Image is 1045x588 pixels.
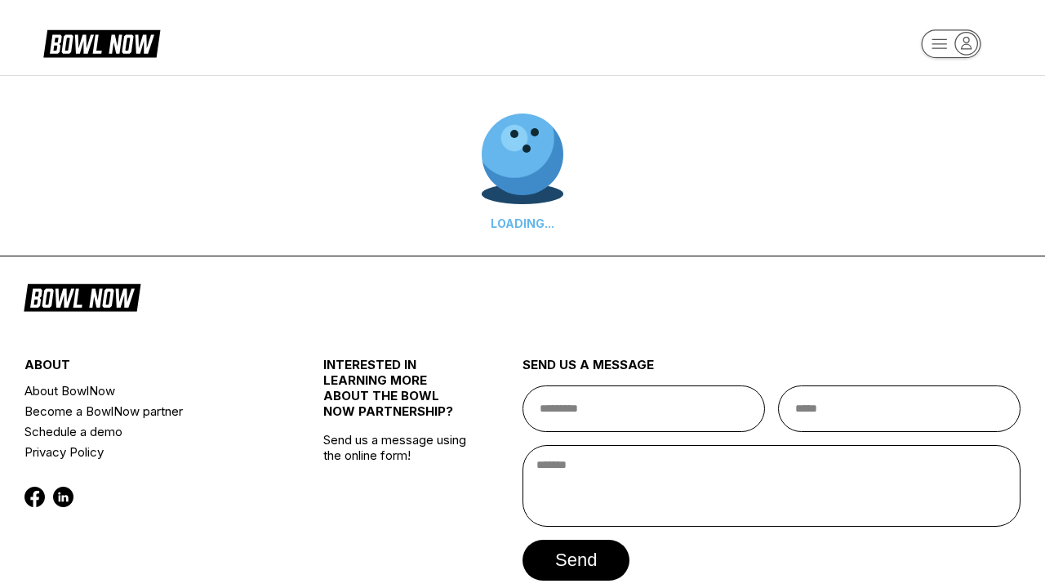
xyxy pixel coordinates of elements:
[24,421,273,442] a: Schedule a demo
[24,357,273,381] div: about
[522,540,629,581] button: send
[522,357,1021,385] div: send us a message
[24,381,273,401] a: About BowlNow
[482,216,563,230] div: LOADING...
[24,442,273,462] a: Privacy Policy
[24,401,273,421] a: Become a BowlNow partner
[323,357,473,432] div: INTERESTED IN LEARNING MORE ABOUT THE BOWL NOW PARTNERSHIP?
